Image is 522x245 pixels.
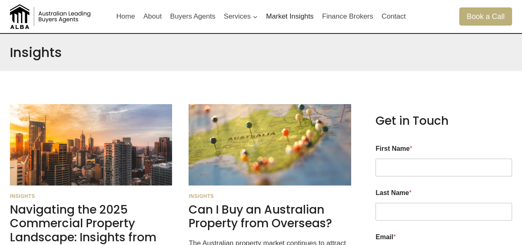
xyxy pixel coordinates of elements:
a: Market Insights [262,7,318,26]
a: Can I Buy an Australian Property from Overseas? [189,202,332,232]
img: Close-up of a map of Australia with colorful pins marking various cities and destinations. [189,104,351,186]
a: Book a Call [459,7,512,25]
a: Home [112,7,139,26]
a: Insights [10,193,35,199]
nav: Primary Navigation [112,7,410,26]
a: Finance Brokers [318,7,377,26]
label: First Name [376,145,512,152]
h1: Insights [10,45,62,60]
h2: Get in Touch [376,114,512,128]
a: About [139,7,166,26]
a: Insights [189,193,214,199]
a: Buyers Agents [166,7,220,26]
span: Services [224,11,257,22]
img: Australian Leading Buyers Agents [10,4,92,29]
a: Contact [377,7,410,26]
img: Stunning view of Melbourne's skyline at sunset, capturing modern skyscrapers and warm sky. [10,104,172,186]
label: Last Name [376,189,512,197]
label: Email [376,233,512,241]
